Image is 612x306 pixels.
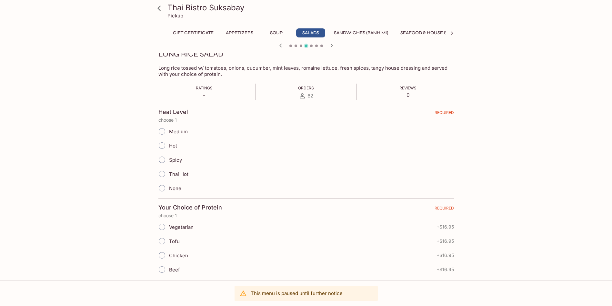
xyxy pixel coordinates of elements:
[169,238,180,244] span: Tofu
[169,143,177,149] span: Hot
[296,28,325,37] button: Salads
[222,28,257,37] button: Appetizers
[169,28,217,37] button: Gift Certificate
[169,185,181,191] span: None
[436,239,454,244] span: + $16.95
[167,3,456,13] h3: Thai Bistro Suksabay
[196,92,213,98] p: -
[397,28,469,37] button: Seafood & House Specials
[169,128,188,135] span: Medium
[158,213,454,218] p: choose 1
[196,86,213,90] span: Ratings
[251,290,343,296] p: This menu is paused until further notice
[169,224,194,230] span: Vegetarian
[436,253,454,258] span: + $16.95
[399,86,416,90] span: Reviews
[158,204,222,211] h4: Your Choice of Protein
[436,267,454,272] span: + $16.95
[158,65,454,77] p: Long rice tossed w/ tomatoes, onions, cucumber, mint leaves, romaine lettuce, fresh spices, tangy...
[262,28,291,37] button: Soup
[158,108,188,116] h4: Heat Level
[307,93,313,99] span: 62
[169,267,180,273] span: Beef
[435,110,454,117] span: REQUIRED
[158,49,224,59] h3: LONG RICE SALAD
[435,206,454,213] span: REQUIRED
[167,13,183,19] p: Pickup
[298,86,314,90] span: Orders
[399,92,416,98] p: 0
[169,252,188,259] span: Chicken
[436,224,454,229] span: + $16.95
[330,28,392,37] button: Sandwiches (Banh Mi)
[169,171,188,177] span: Thai Hot
[169,157,182,163] span: Spicy
[158,117,454,123] p: choose 1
